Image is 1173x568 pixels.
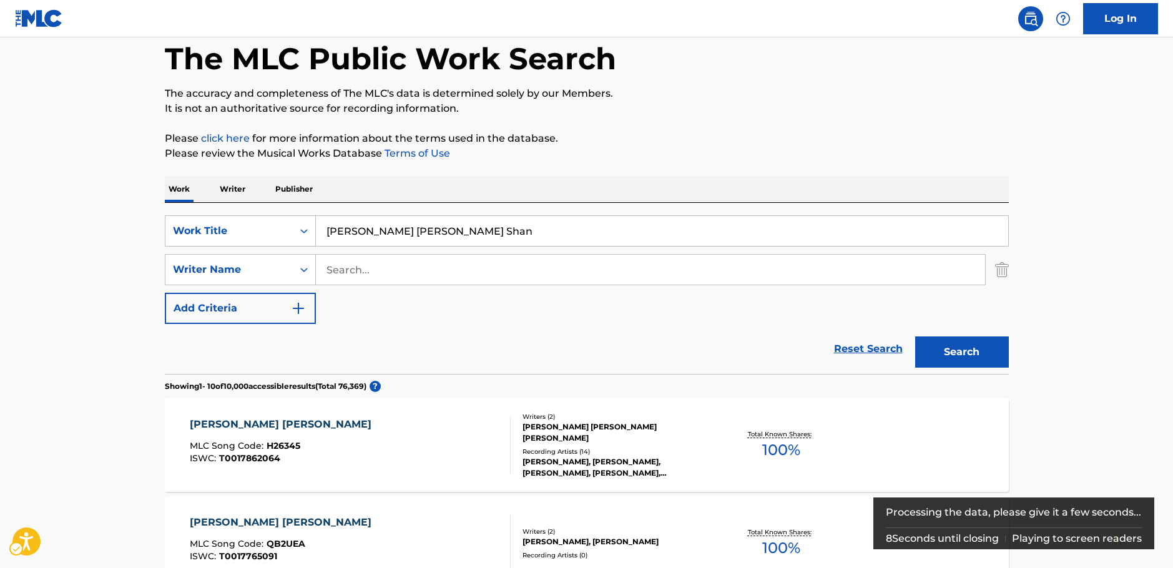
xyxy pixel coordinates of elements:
p: Work [165,176,194,202]
a: Log In [1083,3,1158,34]
div: Recording Artists ( 14 ) [523,447,711,456]
span: 100 % [762,439,800,461]
span: T0017765091 [219,551,277,562]
a: [PERSON_NAME] [PERSON_NAME]MLC Song Code:H26345ISWC:T0017862064Writers (2)[PERSON_NAME] [PERSON_N... [165,398,1009,492]
button: Search [915,336,1009,368]
a: Terms of Use [382,147,450,159]
div: [PERSON_NAME] [PERSON_NAME] [PERSON_NAME] [523,421,711,444]
span: 8 [886,532,892,544]
span: ? [370,381,381,392]
div: Processing the data, please give it a few seconds... [886,497,1142,527]
a: Reset Search [828,335,909,363]
p: Total Known Shares: [748,527,815,537]
p: It is not an authoritative source for recording information. [165,101,1009,116]
img: 9d2ae6d4665cec9f34b9.svg [291,301,306,316]
div: Work Title [173,223,285,238]
p: Writer [216,176,249,202]
div: Recording Artists ( 0 ) [523,551,711,560]
div: Writer Name [173,262,285,277]
p: Please review the Musical Works Database [165,146,1009,161]
span: ISWC : [190,453,219,464]
div: [PERSON_NAME] [PERSON_NAME] [190,515,378,530]
h1: The MLC Public Work Search [165,40,616,77]
p: Showing 1 - 10 of 10,000 accessible results (Total 76,369 ) [165,381,366,392]
span: 100 % [762,537,800,559]
span: ISWC : [190,551,219,562]
img: help [1056,11,1071,26]
span: MLC Song Code : [190,538,267,549]
p: Total Known Shares: [748,429,815,439]
form: Search Form [165,215,1009,374]
div: Writers ( 2 ) [523,527,711,536]
img: search [1023,11,1038,26]
div: Writers ( 2 ) [523,412,711,421]
button: Add Criteria [165,293,316,324]
div: [PERSON_NAME], [PERSON_NAME], [PERSON_NAME], [PERSON_NAME], [PERSON_NAME] [523,456,711,479]
a: click here [201,132,250,144]
input: Search... [316,216,1008,246]
p: The accuracy and completeness of The MLC's data is determined solely by our Members. [165,86,1009,101]
p: Publisher [272,176,317,202]
img: Delete Criterion [995,254,1009,285]
div: [PERSON_NAME] [PERSON_NAME] [190,417,378,432]
span: T0017862064 [219,453,280,464]
input: Search... [316,255,985,285]
span: MLC Song Code : [190,440,267,451]
span: H26345 [267,440,300,451]
img: MLC Logo [15,9,63,27]
span: QB2UEA [267,538,305,549]
p: Please for more information about the terms used in the database. [165,131,1009,146]
div: [PERSON_NAME], [PERSON_NAME] [523,536,711,547]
